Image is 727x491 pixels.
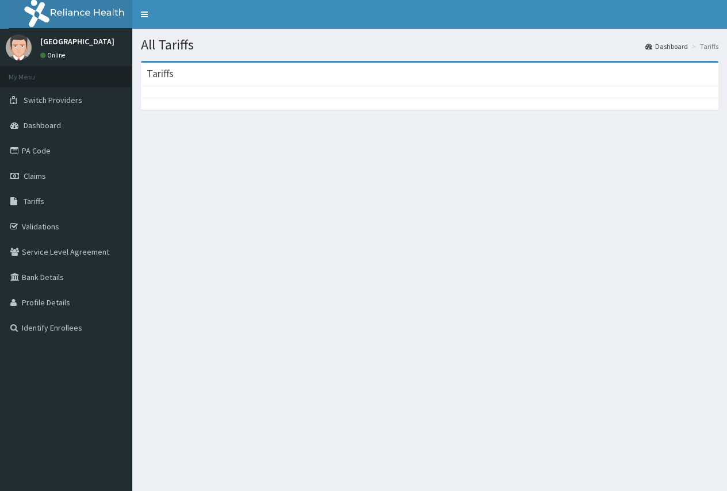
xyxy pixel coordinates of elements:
span: Claims [24,171,46,181]
a: Online [40,51,68,59]
span: Dashboard [24,120,61,131]
p: [GEOGRAPHIC_DATA] [40,37,114,45]
span: Tariffs [24,196,44,206]
h3: Tariffs [147,68,174,79]
span: Switch Providers [24,95,82,105]
a: Dashboard [645,41,688,51]
img: User Image [6,34,32,60]
h1: All Tariffs [141,37,718,52]
li: Tariffs [689,41,718,51]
